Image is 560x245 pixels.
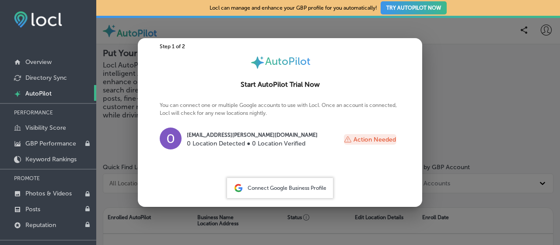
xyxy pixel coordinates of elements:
[25,156,77,163] p: Keyword Rankings
[25,124,66,131] p: Visibility Score
[25,58,52,66] p: Overview
[148,81,412,89] h2: Start AutoPilot Trial Now
[14,11,62,28] img: fda3e92497d09a02dc62c9cd864e3231.png
[138,43,422,50] div: Step 1 of 2
[353,135,396,144] p: Action Needed
[381,1,447,14] button: TRY AUTOPILOT NOW
[25,190,72,197] p: Photos & Videos
[160,101,400,157] p: You can connect one or multiple Google accounts to use with Locl. Once an account is connected, L...
[25,90,52,97] p: AutoPilot
[265,55,311,67] span: AutoPilot
[187,139,318,148] p: 0 Location Detected ● 0 Location Verified
[25,140,76,147] p: GBP Performance
[25,74,67,82] p: Directory Sync
[187,131,318,139] p: [EMAIL_ADDRESS][PERSON_NAME][DOMAIN_NAME]
[250,55,265,70] img: autopilot-icon
[248,185,326,191] span: Connect Google Business Profile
